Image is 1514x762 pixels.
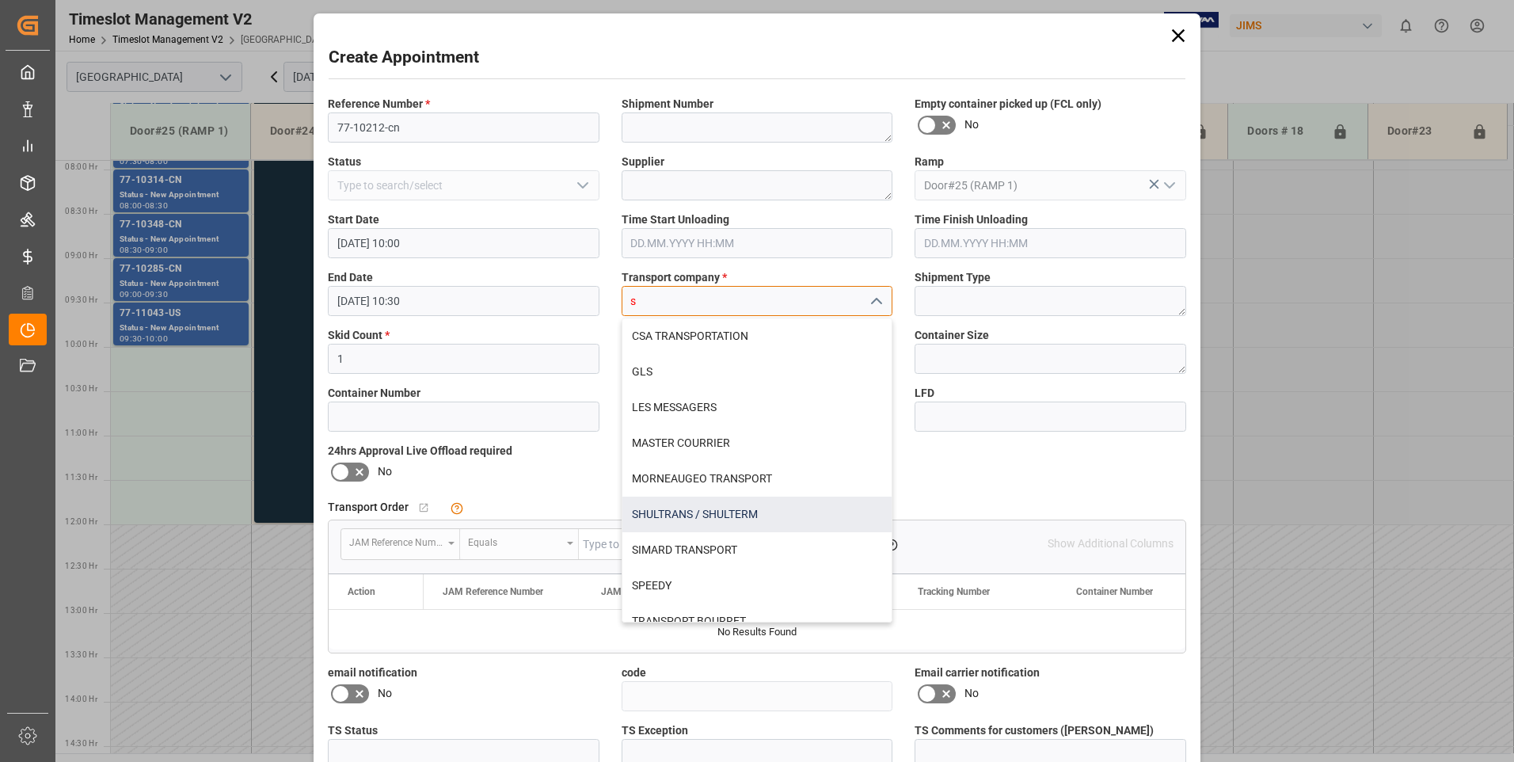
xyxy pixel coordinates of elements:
span: Container Number [328,385,420,402]
div: SHULTRANS / SHULTERM [622,497,892,532]
span: TS Exception [622,722,688,739]
span: Shipment Number [622,96,713,112]
div: Equals [468,531,561,550]
div: SIMARD TRANSPORT [622,532,892,568]
span: code [622,665,646,681]
span: Empty container picked up (FCL only) [915,96,1101,112]
input: DD.MM.YYYY HH:MM [915,228,1186,258]
span: Start Date [328,211,379,228]
input: DD.MM.YYYY HH:MM [328,286,599,316]
div: LES MESSAGERS [622,390,892,425]
input: Type to search/select [328,170,599,200]
button: open menu [569,173,593,198]
div: SPEEDY [622,568,892,604]
span: JAM Reference Number [443,586,543,597]
span: Email carrier notification [915,665,1040,681]
span: No [378,685,392,702]
span: Shipment Type [915,269,991,286]
input: Type to search [579,529,870,559]
input: DD.MM.YYYY HH:MM [328,228,599,258]
span: Supplier [622,154,664,170]
button: open menu [460,529,579,559]
span: Time Start Unloading [622,211,729,228]
span: JAM Shipment Number [601,586,700,597]
h2: Create Appointment [329,45,479,70]
span: LFD [915,385,934,402]
div: MASTER COURRIER [622,425,892,461]
span: Transport company [622,269,727,286]
span: email notification [328,665,417,681]
div: CSA TRANSPORTATION [622,318,892,354]
span: Container Size [915,327,989,344]
span: Transport Order [328,499,409,516]
div: JAM Reference Number [349,531,443,550]
span: Skid Count [328,327,390,344]
span: No [378,463,392,480]
div: Action [348,586,375,597]
span: Container Number [1076,586,1153,597]
span: End Date [328,269,373,286]
span: Ramp [915,154,944,170]
div: MORNEAUGEO TRANSPORT [622,461,892,497]
input: DD.MM.YYYY HH:MM [622,228,893,258]
span: Status [328,154,361,170]
input: Type to search/select [915,170,1186,200]
span: Time Finish Unloading [915,211,1028,228]
button: close menu [863,289,887,314]
span: Reference Number [328,96,430,112]
button: open menu [341,529,460,559]
span: No [964,685,979,702]
span: 24hrs Approval Live Offload required [328,443,512,459]
button: open menu [1156,173,1180,198]
span: TS Status [328,722,378,739]
span: TS Comments for customers ([PERSON_NAME]) [915,722,1154,739]
span: Tracking Number [918,586,990,597]
div: TRANSPORT BOURRET [622,604,892,639]
div: GLS [622,354,892,390]
span: No [964,116,979,133]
